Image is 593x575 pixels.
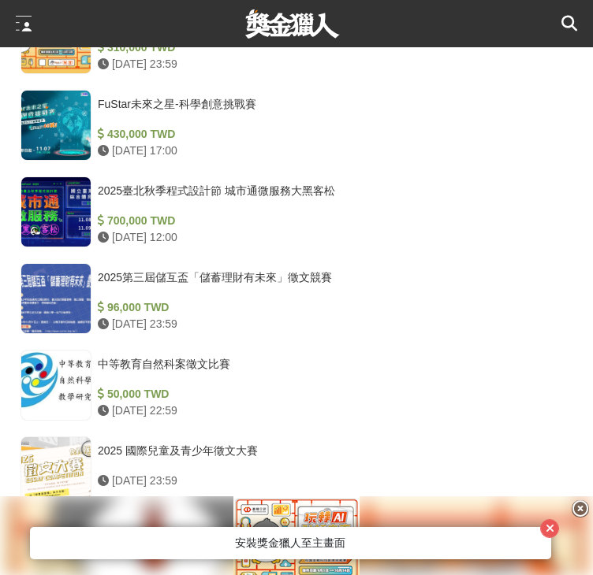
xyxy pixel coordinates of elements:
[98,56,566,72] div: [DATE] 23:59
[13,342,580,428] a: 中等教育自然科案徵文比賽 50,000 TWD [DATE] 22:59
[13,428,580,515] a: 2025 國際兒童及青少年徵文大賽 [DATE] 23:59
[98,269,566,299] div: 2025第三屆儲互盃「儲蓄理財有未來」徵文競賽
[98,183,566,213] div: 2025臺北秋季程式設計節 城市通微服務大黑客松
[98,386,566,402] div: 50,000 TWD
[98,96,566,126] div: FuStar未來之星-科學創意挑戰賽
[98,213,566,229] div: 700,000 TWD
[98,356,566,386] div: 中等教育自然科案徵文比賽
[98,316,566,332] div: [DATE] 23:59
[98,229,566,246] div: [DATE] 12:00
[13,82,580,169] a: FuStar未來之星-科學創意挑戰賽 430,000 TWD [DATE] 17:00
[98,473,566,489] div: [DATE] 23:59
[98,299,566,316] div: 96,000 TWD
[98,126,566,143] div: 430,000 TWD
[98,402,566,419] div: [DATE] 22:59
[98,443,566,473] div: 2025 國際兒童及青少年徵文大賽
[13,255,580,342] a: 2025第三屆儲互盃「儲蓄理財有未來」徵文競賽 96,000 TWD [DATE] 23:59
[49,535,533,551] p: 安裝獎金獵人至主畫面
[13,169,580,255] a: 2025臺北秋季程式設計節 城市通微服務大黑客松 700,000 TWD [DATE] 12:00
[98,39,566,56] div: 310,000 TWD
[98,143,566,159] div: [DATE] 17:00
